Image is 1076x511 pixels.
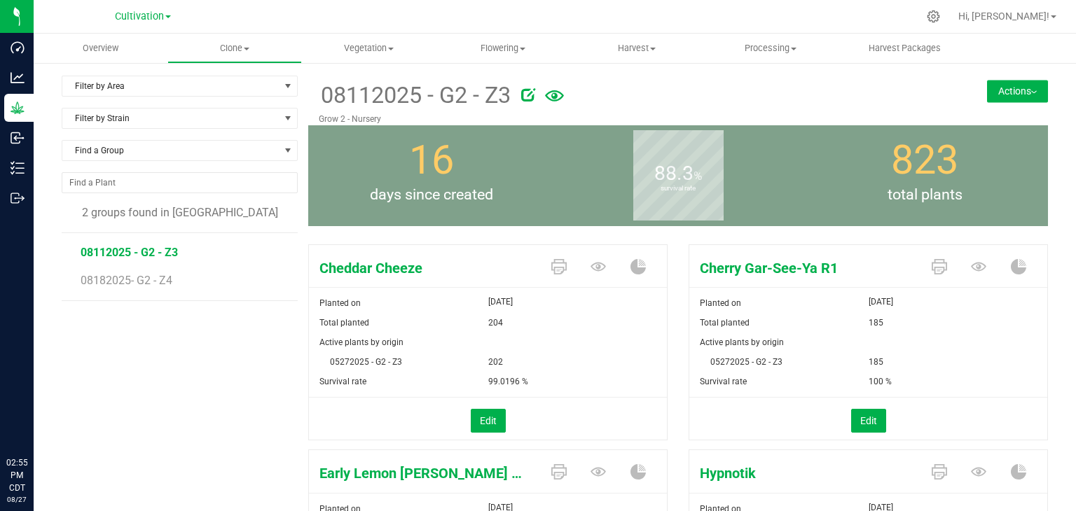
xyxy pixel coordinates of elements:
inline-svg: Dashboard [11,41,25,55]
button: Edit [851,409,886,433]
span: Cherry Gar-See-Ya R1 [689,258,921,279]
span: Filter by Area [62,76,280,96]
group-info-box: Total number of plants [812,125,1037,226]
span: days since created [308,184,555,206]
div: 2 groups found in [GEOGRAPHIC_DATA] [62,204,298,221]
span: 204 [488,313,503,332]
div: Active plants by origin [309,336,667,349]
span: Early Lemon Berry RBX [309,463,541,484]
span: 05272025 - G2 - Z3 [700,357,782,367]
span: 05272025 - G2 - Z3 [319,357,402,367]
a: Vegetation [302,34,436,63]
span: Processing [705,42,837,55]
iframe: Resource center unread badge [41,397,58,414]
a: Processing [704,34,838,63]
inline-svg: Outbound [11,191,25,205]
a: Overview [34,34,167,63]
inline-svg: Inbound [11,131,25,145]
span: select [280,76,297,96]
button: Edit [471,409,506,433]
span: Filter by Strain [62,108,280,128]
group-info-box: Survival rate [565,125,791,226]
span: Hi, [PERSON_NAME]! [958,10,1049,22]
span: Cultivation [115,10,164,22]
span: total plants [801,184,1048,206]
span: 185 [869,352,883,372]
group-info-box: Days since created [319,125,544,226]
inline-svg: Grow [11,101,25,115]
a: Harvest [570,34,703,63]
span: 823 [891,136,958,183]
span: Survival rate [700,377,747,386]
span: Planted on [700,298,741,308]
span: [DATE] [869,293,893,310]
span: Overview [64,42,137,55]
inline-svg: Inventory [11,161,25,175]
span: Total planted [319,318,369,328]
span: Planted on [319,298,361,308]
div: Manage settings [925,10,942,23]
div: Active plants by origin [689,336,1047,349]
iframe: Resource center [14,399,56,441]
span: Total planted [700,318,750,328]
span: Harvest [570,42,703,55]
p: Grow 2 - Nursery [319,113,914,125]
input: NO DATA FOUND [62,173,297,192]
span: 08112025 - G2 - Z3 [319,78,511,113]
a: Flowering [436,34,570,63]
span: 16 [409,136,454,183]
span: Cheddar Cheeze [309,258,541,279]
span: Hypnotik [689,463,921,484]
span: [DATE] [488,293,513,310]
span: 99.0196 % [488,372,528,391]
span: Harvest Packages [850,42,960,55]
a: Harvest Packages [838,34,972,63]
span: 202 [488,352,503,372]
p: 02:55 PM CDT [6,456,27,494]
span: 100 % [869,372,892,391]
span: 08182025- G2 - Z4 [81,274,172,287]
a: Clone [167,34,301,63]
span: Clone [168,42,301,55]
span: Vegetation [303,42,435,55]
inline-svg: Analytics [11,71,25,85]
span: Flowering [436,42,569,55]
span: Survival rate [319,377,366,386]
span: Find a Group [62,141,280,160]
button: Actions [987,80,1048,102]
p: 08/27 [6,494,27,505]
b: survival rate [633,126,724,251]
span: 185 [869,313,883,332]
span: 08112025 - G2 - Z3 [81,246,178,259]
